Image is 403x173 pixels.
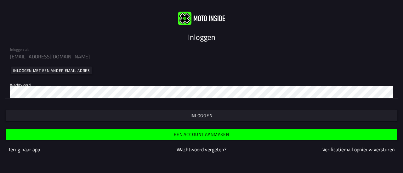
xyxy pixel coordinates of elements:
[11,67,92,74] ion-button: Inloggen met een ander email adres
[188,31,215,43] ion-text: Inloggen
[322,146,395,153] a: Verificatiemail opnieuw versturen
[177,146,226,153] a: Wachtwoord vergeten?
[8,146,40,153] a: Terug naar app
[190,113,213,118] ion-text: Inloggen
[6,129,397,140] ion-button: Een account aanmaken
